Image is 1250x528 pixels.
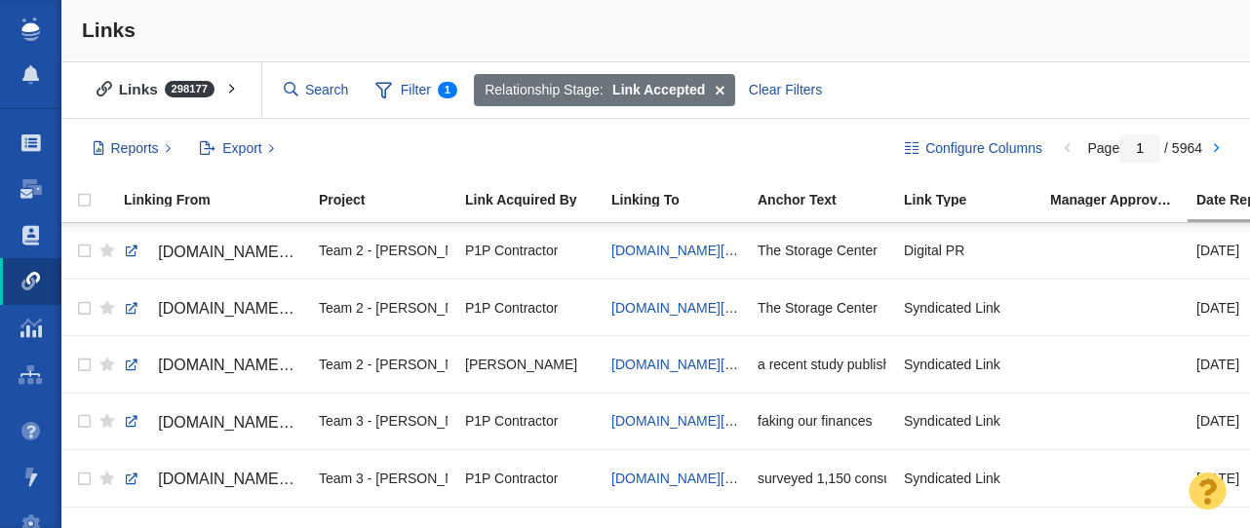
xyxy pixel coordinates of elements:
[465,412,558,430] span: P1P Contractor
[124,463,301,496] a: [DOMAIN_NAME][URL]
[904,193,1048,209] a: Link Type
[895,450,1041,507] td: Syndicated Link
[319,343,448,385] div: Team 2 - [PERSON_NAME] | [PERSON_NAME] | [PERSON_NAME]\The Storage Center\The Storage Center - Di...
[124,236,301,269] a: [DOMAIN_NAME][URL][PERSON_NAME]
[21,18,39,41] img: buzzstream_logo_iconsimple.png
[82,19,136,41] span: Links
[904,356,1000,373] span: Syndicated Link
[737,74,833,107] div: Clear Filters
[158,300,451,317] span: [DOMAIN_NAME][URL][PERSON_NAME]
[894,132,1054,166] button: Configure Columns
[276,73,358,107] input: Search
[158,414,323,431] span: [DOMAIN_NAME][URL]
[1050,193,1194,207] div: Manager Approved Link?
[456,450,603,507] td: P1P Contractor
[319,457,448,499] div: Team 3 - [PERSON_NAME] | Summer | [PERSON_NAME]\Credit One Bank\Credit One Bank - Digital PR - Ra...
[456,336,603,393] td: Kyle Ochsner
[438,82,457,98] span: 1
[612,80,705,100] strong: Link Accepted
[124,193,317,207] div: Linking From
[895,336,1041,393] td: Syndicated Link
[758,457,886,499] div: surveyed 1,150 consumers
[319,193,463,207] div: Project
[124,193,317,209] a: Linking From
[925,138,1042,159] span: Configure Columns
[82,132,182,166] button: Reports
[895,223,1041,280] td: Digital PR
[456,280,603,336] td: P1P Contractor
[758,400,886,442] div: faking our finances
[758,230,886,272] div: The Storage Center
[758,193,902,209] a: Anchor Text
[904,299,1000,317] span: Syndicated Link
[904,242,964,259] span: Digital PR
[456,223,603,280] td: P1P Contractor
[158,357,323,373] span: [DOMAIN_NAME][URL]
[758,286,886,328] div: The Storage Center
[158,471,323,487] span: [DOMAIN_NAME][URL]
[611,193,756,207] div: Linking To
[465,470,558,487] span: P1P Contractor
[365,72,468,109] span: Filter
[1087,140,1202,156] span: Page / 5964
[319,230,448,272] div: Team 2 - [PERSON_NAME] | [PERSON_NAME] | [PERSON_NAME]\The Storage Center\The Storage Center - Di...
[319,400,448,442] div: Team 3 - [PERSON_NAME] | Summer | [PERSON_NAME]\Credit One Bank\Credit One - Digital PR - The Soc...
[485,80,603,100] span: Relationship Stage:
[456,393,603,449] td: P1P Contractor
[465,193,609,207] div: Link Acquired By
[611,193,756,209] a: Linking To
[1050,193,1194,209] a: Manager Approved Link?
[124,349,301,382] a: [DOMAIN_NAME][URL]
[465,356,577,373] span: [PERSON_NAME]
[904,193,1048,207] div: Link Type
[758,193,902,207] div: Anchor Text
[189,132,286,166] button: Export
[124,292,301,325] a: [DOMAIN_NAME][URL][PERSON_NAME]
[611,243,756,258] a: [DOMAIN_NAME][URL]
[319,286,448,328] div: Team 2 - [PERSON_NAME] | [PERSON_NAME] | [PERSON_NAME]\The Storage Center\The Storage Center - Di...
[904,412,1000,430] span: Syndicated Link
[904,470,1000,487] span: Syndicated Link
[465,193,609,209] a: Link Acquired By
[895,280,1041,336] td: Syndicated Link
[222,138,261,159] span: Export
[465,242,558,259] span: P1P Contractor
[465,299,558,317] span: P1P Contractor
[611,357,756,372] a: [DOMAIN_NAME][URL]
[611,471,756,486] a: [DOMAIN_NAME][URL]
[611,300,756,316] a: [DOMAIN_NAME][URL]
[111,138,159,159] span: Reports
[611,413,756,429] a: [DOMAIN_NAME][URL]
[895,393,1041,449] td: Syndicated Link
[158,244,451,260] span: [DOMAIN_NAME][URL][PERSON_NAME]
[124,406,301,439] a: [DOMAIN_NAME][URL]
[758,343,886,385] div: a recent study published by The Storage Center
